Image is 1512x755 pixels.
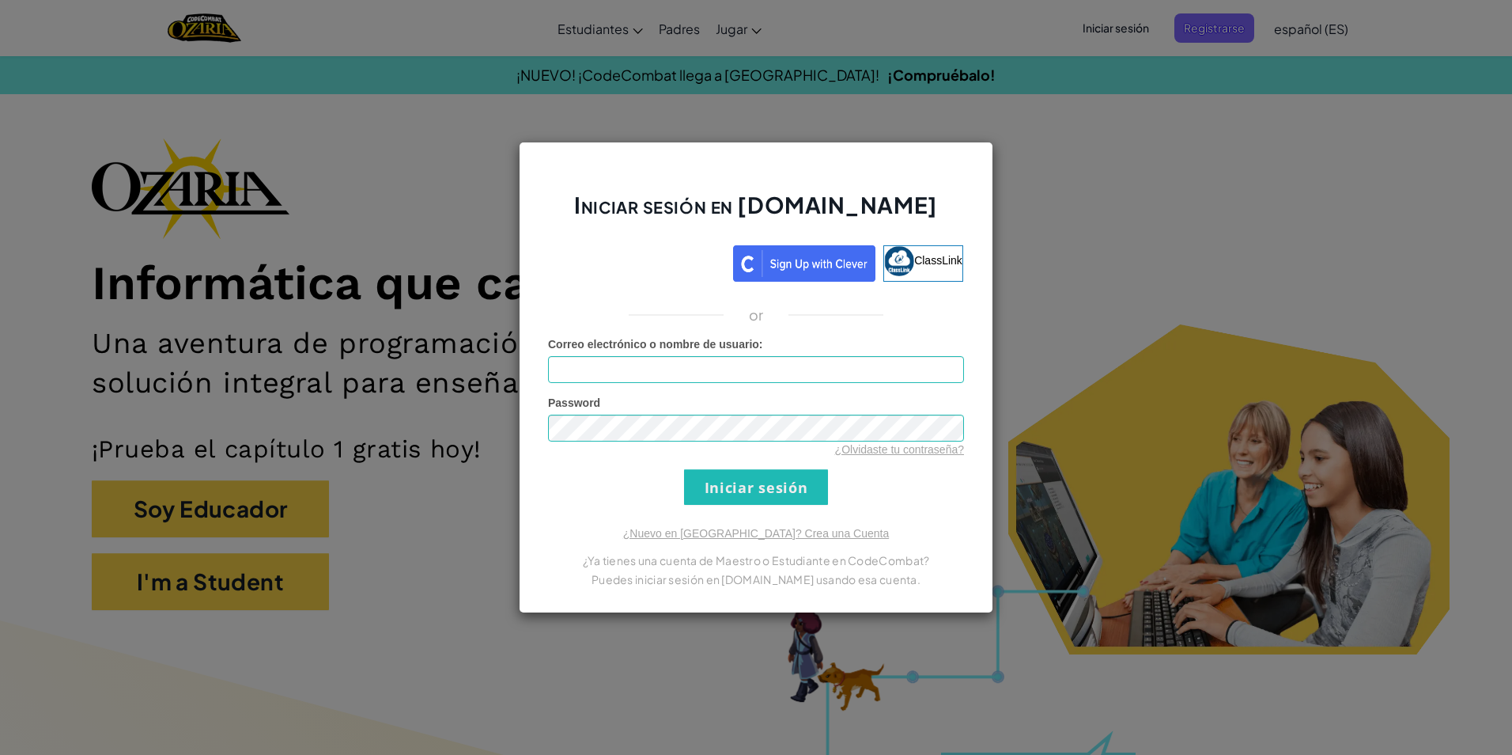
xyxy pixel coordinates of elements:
span: Correo electrónico o nombre de usuario [548,338,759,351]
span: ClassLink [914,254,962,267]
span: Password [548,396,600,409]
label: : [548,336,763,352]
a: ¿Olvidaste tu contraseña? [835,443,964,456]
p: or [749,305,764,324]
img: clever_sso_button@2x.png [733,245,875,282]
p: ¿Ya tienes una cuenta de Maestro o Estudiante en CodeCombat? [548,551,964,570]
p: Puedes iniciar sesión en [DOMAIN_NAME] usando esa cuenta. [548,570,964,589]
iframe: Botón Iniciar sesión con Google [541,244,733,279]
a: ¿Nuevo en [GEOGRAPHIC_DATA]? Crea una Cuenta [623,527,889,540]
img: classlink-logo-small.png [884,246,914,276]
input: Iniciar sesión [684,469,828,505]
h2: Iniciar sesión en [DOMAIN_NAME] [548,190,964,236]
